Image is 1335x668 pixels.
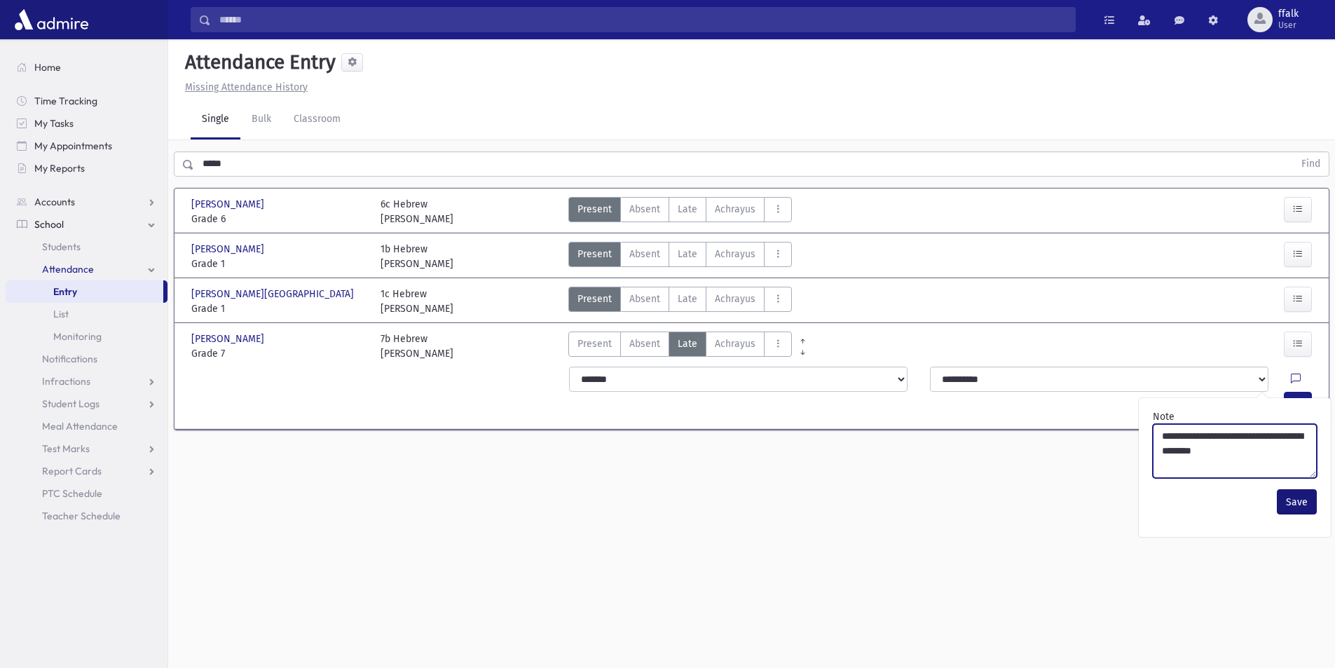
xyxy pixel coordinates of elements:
[568,242,792,271] div: AttTypes
[6,258,167,280] a: Attendance
[42,420,118,432] span: Meal Attendance
[42,353,97,365] span: Notifications
[1278,20,1299,31] span: User
[42,263,94,275] span: Attendance
[568,197,792,226] div: AttTypes
[6,135,167,157] a: My Appointments
[715,247,755,261] span: Achrayus
[6,482,167,505] a: PTC Schedule
[678,336,697,351] span: Late
[6,325,167,348] a: Monitoring
[42,465,102,477] span: Report Cards
[6,236,167,258] a: Students
[6,393,167,415] a: Student Logs
[34,61,61,74] span: Home
[179,50,336,74] h5: Attendance Entry
[11,6,92,34] img: AdmirePro
[629,247,660,261] span: Absent
[179,81,308,93] a: Missing Attendance History
[6,303,167,325] a: List
[715,202,755,217] span: Achrayus
[191,332,267,346] span: [PERSON_NAME]
[678,247,697,261] span: Late
[211,7,1075,32] input: Search
[191,346,367,361] span: Grade 7
[42,442,90,455] span: Test Marks
[6,90,167,112] a: Time Tracking
[191,242,267,257] span: [PERSON_NAME]
[282,100,352,139] a: Classroom
[6,56,167,79] a: Home
[191,301,367,316] span: Grade 1
[6,191,167,213] a: Accounts
[381,332,453,361] div: 7b Hebrew [PERSON_NAME]
[568,287,792,316] div: AttTypes
[240,100,282,139] a: Bulk
[6,280,163,303] a: Entry
[568,332,792,361] div: AttTypes
[629,336,660,351] span: Absent
[6,112,167,135] a: My Tasks
[1278,8,1299,20] span: ffalk
[577,336,612,351] span: Present
[53,308,69,320] span: List
[6,437,167,460] a: Test Marks
[191,287,357,301] span: [PERSON_NAME][GEOGRAPHIC_DATA]
[1293,152,1329,176] button: Find
[381,197,453,226] div: 6c Hebrew [PERSON_NAME]
[53,285,77,298] span: Entry
[577,202,612,217] span: Present
[629,292,660,306] span: Absent
[42,397,100,410] span: Student Logs
[34,95,97,107] span: Time Tracking
[34,218,64,231] span: School
[185,81,308,93] u: Missing Attendance History
[6,415,167,437] a: Meal Attendance
[381,242,453,271] div: 1b Hebrew [PERSON_NAME]
[629,202,660,217] span: Absent
[6,348,167,370] a: Notifications
[715,336,755,351] span: Achrayus
[6,505,167,527] a: Teacher Schedule
[715,292,755,306] span: Achrayus
[6,460,167,482] a: Report Cards
[191,197,267,212] span: [PERSON_NAME]
[42,510,121,522] span: Teacher Schedule
[6,157,167,179] a: My Reports
[381,287,453,316] div: 1c Hebrew [PERSON_NAME]
[577,292,612,306] span: Present
[577,247,612,261] span: Present
[42,240,81,253] span: Students
[34,162,85,175] span: My Reports
[42,375,90,388] span: Infractions
[1277,489,1317,514] button: Save
[34,117,74,130] span: My Tasks
[34,139,112,152] span: My Appointments
[6,370,167,393] a: Infractions
[191,257,367,271] span: Grade 1
[42,487,102,500] span: PTC Schedule
[53,330,102,343] span: Monitoring
[34,196,75,208] span: Accounts
[191,212,367,226] span: Grade 6
[678,202,697,217] span: Late
[678,292,697,306] span: Late
[1153,409,1175,424] label: Note
[6,213,167,236] a: School
[191,100,240,139] a: Single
